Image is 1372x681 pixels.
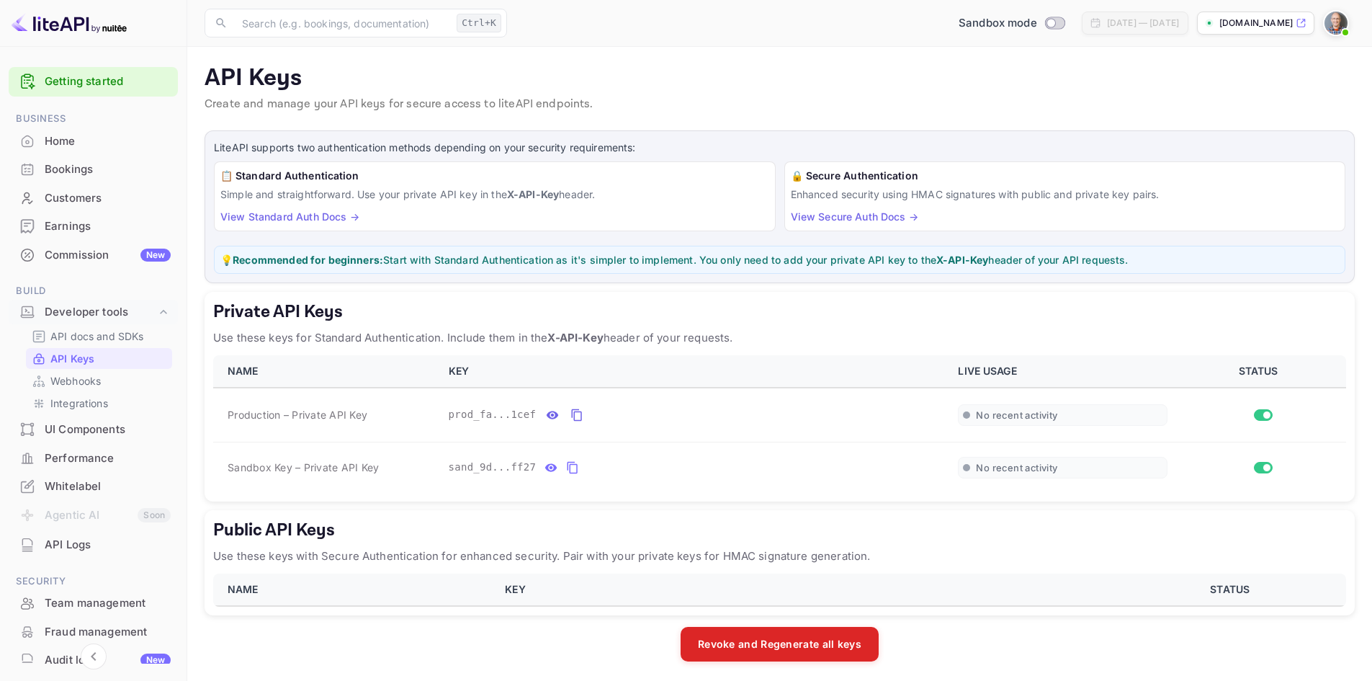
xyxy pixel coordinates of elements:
div: Commission [45,247,171,264]
span: Business [9,111,178,127]
h5: Private API Keys [213,301,1346,324]
p: Webhooks [50,373,101,388]
div: Bookings [9,156,178,184]
div: Home [9,128,178,156]
div: [DATE] — [DATE] [1107,17,1179,30]
img: LiteAPI logo [12,12,127,35]
a: UI Components [9,416,178,442]
p: Integrations [50,396,108,411]
div: UI Components [45,422,171,438]
th: KEY [496,574,1119,606]
p: Simple and straightforward. Use your private API key in the header. [220,187,769,202]
h6: 🔒 Secure Authentication [791,168,1340,184]
div: Getting started [9,67,178,97]
span: Sandbox Key – Private API Key [228,461,379,473]
table: public api keys table [213,574,1346,607]
div: Developer tools [9,300,178,325]
strong: Recommended for beginners: [233,254,383,266]
p: Use these keys with Secure Authentication for enhanced security. Pair with your private keys for ... [213,548,1346,565]
span: Security [9,574,178,589]
a: API Keys [32,351,166,366]
div: Performance [45,450,171,467]
p: Create and manage your API keys for secure access to liteAPI endpoints. [205,96,1355,113]
a: Home [9,128,178,154]
div: Audit logs [45,652,171,669]
span: Sandbox mode [959,15,1037,32]
p: LiteAPI supports two authentication methods depending on your security requirements: [214,140,1345,156]
div: Earnings [9,213,178,241]
div: Ctrl+K [457,14,501,32]
div: Fraud management [9,618,178,646]
span: prod_fa...1cef [449,407,537,422]
a: Earnings [9,213,178,239]
th: NAME [213,574,496,606]
strong: X-API-Key [507,188,559,200]
div: API docs and SDKs [26,326,172,347]
div: Team management [45,595,171,612]
span: Build [9,283,178,299]
input: Search (e.g. bookings, documentation) [233,9,451,37]
a: Webhooks [32,373,166,388]
a: Getting started [45,74,171,90]
th: STATUS [1176,355,1346,388]
strong: X-API-Key [547,331,603,344]
div: Audit logsNew [9,646,178,675]
a: API Logs [9,531,178,558]
div: Webhooks [26,370,172,391]
div: API Logs [9,531,178,559]
th: STATUS [1119,574,1346,606]
div: New [140,654,171,667]
div: New [140,249,171,262]
h6: 📋 Standard Authentication [220,168,769,184]
th: NAME [213,355,440,388]
span: No recent activity [976,409,1057,422]
div: Integrations [26,393,172,414]
a: Customers [9,184,178,211]
div: UI Components [9,416,178,444]
a: Whitelabel [9,473,178,499]
a: Fraud management [9,618,178,645]
a: Audit logsNew [9,646,178,673]
p: 💡 Start with Standard Authentication as it's simpler to implement. You only need to add your priv... [220,252,1339,267]
h5: Public API Keys [213,519,1346,542]
div: CommissionNew [9,241,178,270]
a: View Secure Auth Docs → [791,210,918,223]
a: View Standard Auth Docs → [220,210,359,223]
p: [DOMAIN_NAME] [1219,17,1293,30]
th: KEY [440,355,950,388]
div: Bookings [45,161,171,178]
div: Team management [9,589,178,618]
div: Customers [9,184,178,213]
img: Neville van Jaarsveld [1324,12,1348,35]
a: API docs and SDKs [32,329,166,344]
div: Performance [9,445,178,473]
p: API Keys [50,351,94,366]
th: LIVE USAGE [949,355,1176,388]
div: API Logs [45,537,171,553]
span: sand_9d...ff27 [449,460,537,475]
div: Earnings [45,218,171,235]
strong: X-API-Key [936,254,988,266]
span: Production – Private API Key [228,407,367,422]
p: API docs and SDKs [50,329,144,344]
div: Developer tools [45,304,156,321]
p: Enhanced security using HMAC signatures with public and private key pairs. [791,187,1340,202]
div: Customers [45,190,171,207]
div: Whitelabel [45,479,171,495]
a: Bookings [9,156,178,182]
button: Revoke and Regenerate all keys [681,627,879,662]
p: Use these keys for Standard Authentication. Include them in the header of your requests. [213,329,1346,347]
button: Collapse navigation [81,644,107,669]
div: Whitelabel [9,473,178,501]
div: Home [45,133,171,150]
a: Team management [9,589,178,616]
a: Performance [9,445,178,471]
a: CommissionNew [9,241,178,268]
div: Fraud management [45,624,171,641]
span: No recent activity [976,462,1057,474]
p: API Keys [205,64,1355,93]
div: API Keys [26,348,172,369]
div: Switch to Production mode [953,15,1070,32]
table: private api keys table [213,355,1346,493]
a: Integrations [32,396,166,411]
